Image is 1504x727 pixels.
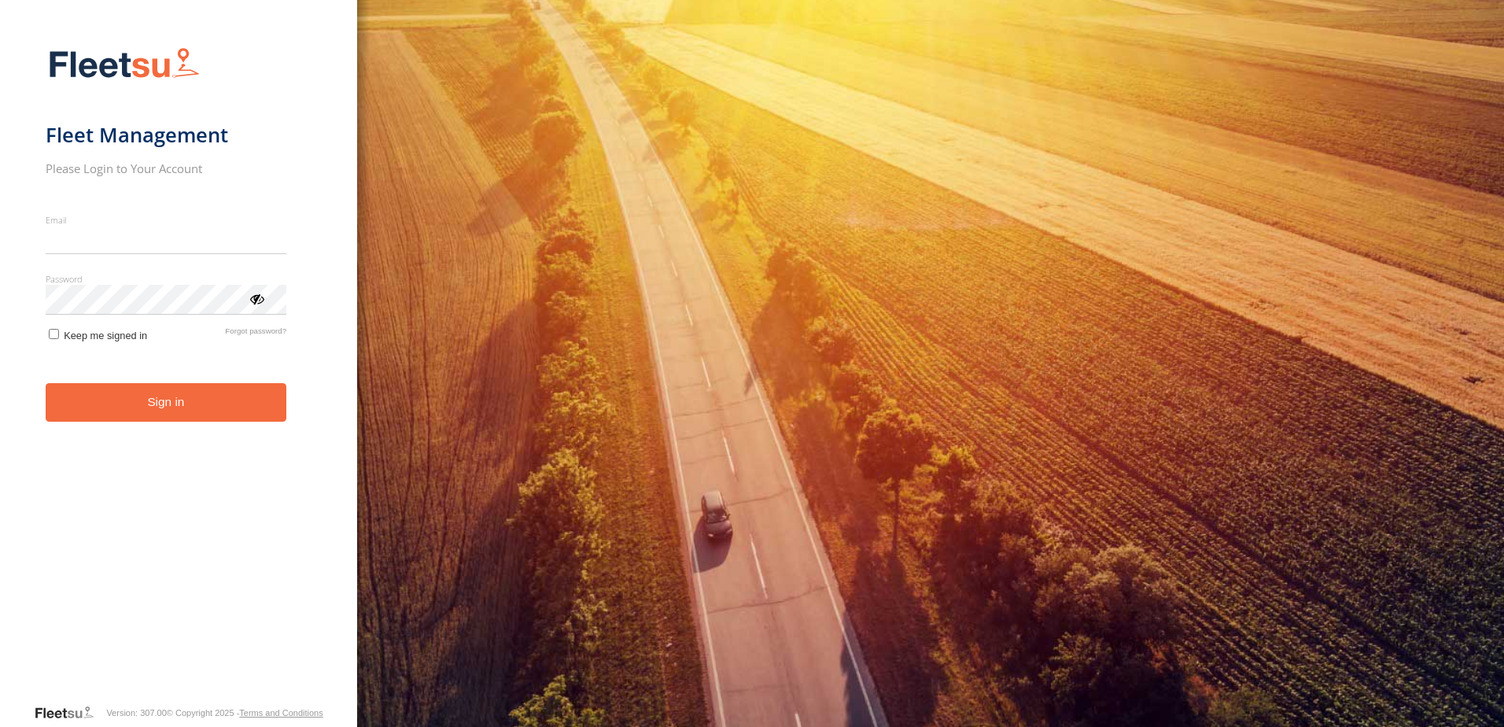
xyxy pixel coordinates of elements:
a: Forgot password? [225,327,286,341]
a: Visit our Website [34,705,106,721]
h2: Please Login to Your Account [46,161,287,176]
button: Sign in [46,383,287,422]
label: Email [46,214,287,226]
form: main [46,38,312,703]
span: Keep me signed in [64,330,147,341]
div: © Copyright 2025 - [167,708,323,718]
a: Terms and Conditions [239,708,323,718]
div: Version: 307.00 [106,708,166,718]
img: Fleetsu [46,44,203,84]
h1: Fleet Management [46,122,287,148]
input: Keep me signed in [49,329,59,339]
label: Password [46,273,287,285]
div: ViewPassword [249,290,264,306]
